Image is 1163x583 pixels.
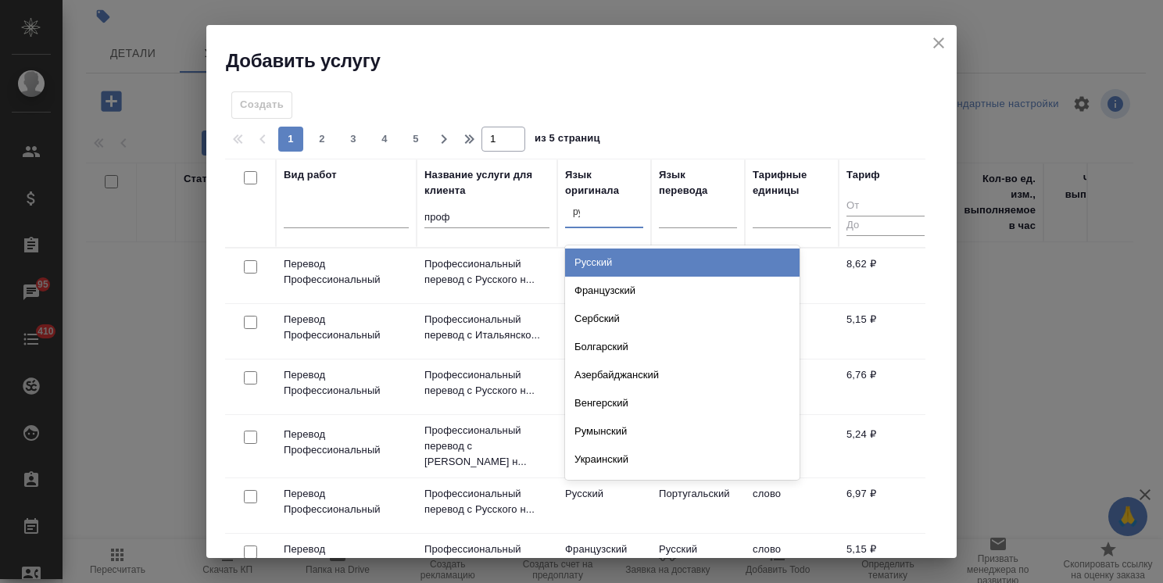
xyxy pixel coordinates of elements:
[310,131,335,147] span: 2
[565,333,800,361] div: Болгарский
[284,167,337,183] div: Вид работ
[565,474,800,502] div: Турецкий
[424,312,549,343] p: Профессиональный перевод с Итальянско...
[565,389,800,417] div: Венгерский
[839,249,932,303] td: 8,62 ₽
[565,167,643,199] div: Язык оригинала
[753,167,831,199] div: Тарифные единицы
[424,423,549,470] p: Профессиональный перевод с [PERSON_NAME] н...
[284,542,409,573] p: Перевод Профессиональный
[659,167,737,199] div: Язык перевода
[403,131,428,147] span: 5
[846,167,880,183] div: Тариф
[310,127,335,152] button: 2
[565,361,800,389] div: Азербайджанский
[403,127,428,152] button: 5
[557,419,651,474] td: [PERSON_NAME]
[424,542,549,573] p: Профессиональный перевод с Французски...
[745,478,839,533] td: слово
[846,197,925,216] input: От
[341,127,366,152] button: 3
[372,131,397,147] span: 4
[565,277,800,305] div: Французский
[839,478,932,533] td: 6,97 ₽
[565,417,800,445] div: Румынский
[284,486,409,517] p: Перевод Профессиональный
[372,127,397,152] button: 4
[565,445,800,474] div: Украинский
[557,249,651,303] td: Русский
[927,31,950,55] button: close
[284,367,409,399] p: Перевод Профессиональный
[651,478,745,533] td: Португальский
[535,129,600,152] span: из 5 страниц
[846,216,925,235] input: До
[424,256,549,288] p: Профессиональный перевод с Русского н...
[284,427,409,458] p: Перевод Профессиональный
[341,131,366,147] span: 3
[424,367,549,399] p: Профессиональный перевод с Русского н...
[557,359,651,414] td: Русский
[565,249,800,277] div: Русский
[839,359,932,414] td: 6,76 ₽
[557,304,651,359] td: Итальянский
[839,419,932,474] td: 5,24 ₽
[565,305,800,333] div: Сербский
[284,256,409,288] p: Перевод Профессиональный
[839,304,932,359] td: 5,15 ₽
[424,167,549,199] div: Название услуги для клиента
[557,478,651,533] td: Русский
[226,48,957,73] h2: Добавить услугу
[284,312,409,343] p: Перевод Профессиональный
[424,486,549,517] p: Профессиональный перевод с Русского н...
